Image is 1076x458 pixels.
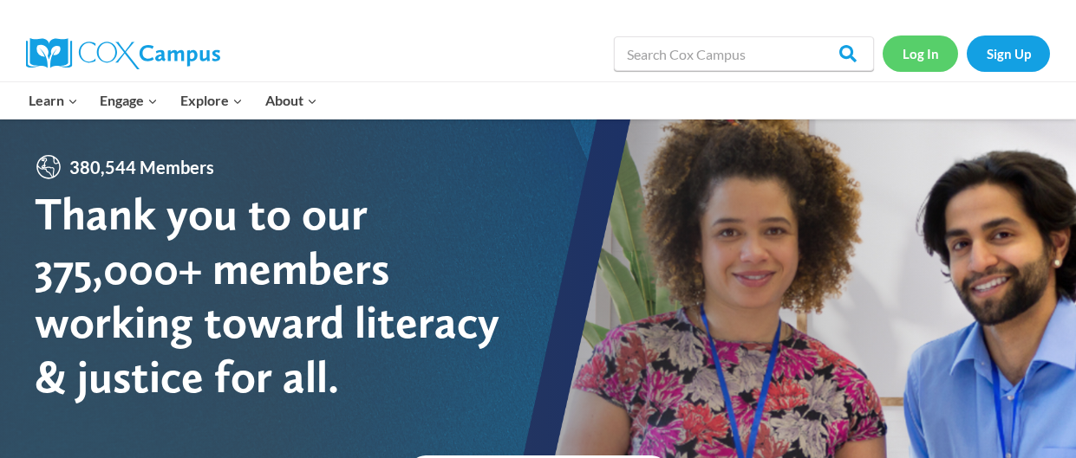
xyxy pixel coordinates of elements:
button: Child menu of Engage [89,82,170,119]
a: Log In [883,35,958,71]
nav: Secondary Navigation [883,35,1050,71]
button: Child menu of Learn [17,82,89,119]
img: Cox Campus [26,38,220,69]
div: Thank you to our 375,000+ members working toward literacy & justice for all. [35,187,538,403]
a: Sign Up [967,35,1050,71]
span: 380,544 Members [62,153,221,181]
input: Search Cox Campus [614,36,874,71]
nav: Primary Navigation [17,82,328,119]
button: Child menu of About [254,82,329,119]
button: Child menu of Explore [169,82,254,119]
